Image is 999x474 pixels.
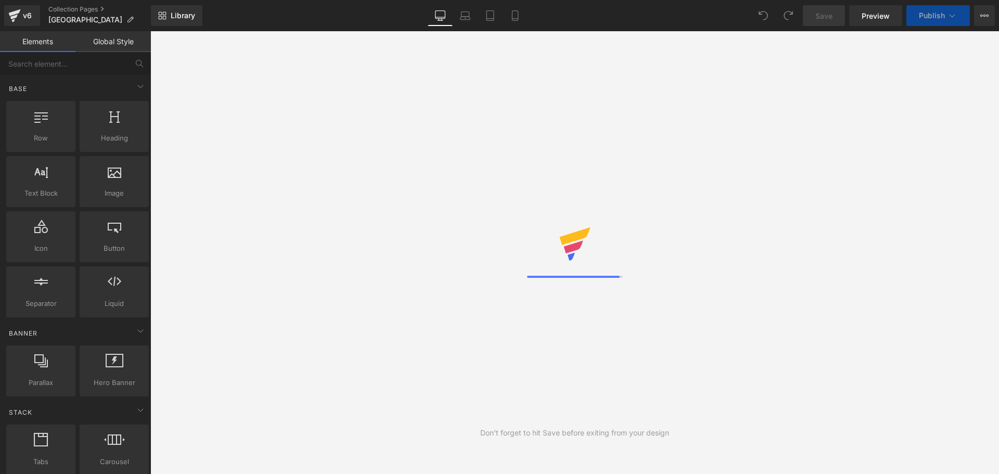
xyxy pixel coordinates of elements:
button: More [974,5,995,26]
div: v6 [21,9,34,22]
a: Tablet [478,5,503,26]
span: Banner [8,328,39,338]
span: Heading [83,133,146,144]
span: Liquid [83,298,146,309]
button: Publish [906,5,970,26]
button: Undo [753,5,774,26]
span: Carousel [83,456,146,467]
span: Hero Banner [83,377,146,388]
span: Base [8,84,28,94]
button: Redo [778,5,799,26]
span: Publish [919,11,945,20]
span: Tabs [9,456,72,467]
a: Preview [849,5,902,26]
a: Global Style [75,31,151,52]
div: Don't forget to hit Save before exiting from your design [480,427,669,439]
a: Collection Pages [48,5,151,14]
a: New Library [151,5,202,26]
a: Laptop [453,5,478,26]
span: Preview [862,10,890,21]
span: Separator [9,298,72,309]
span: Stack [8,407,33,417]
span: Image [83,188,146,199]
span: [GEOGRAPHIC_DATA] [48,16,122,24]
span: Library [171,11,195,20]
span: Text Block [9,188,72,199]
span: Save [815,10,832,21]
span: Row [9,133,72,144]
a: v6 [4,5,40,26]
span: Icon [9,243,72,254]
span: Button [83,243,146,254]
span: Parallax [9,377,72,388]
a: Desktop [428,5,453,26]
a: Mobile [503,5,528,26]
